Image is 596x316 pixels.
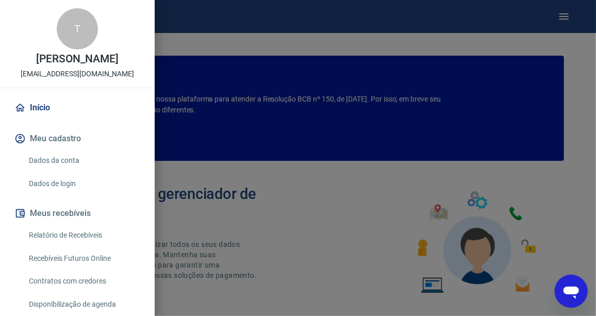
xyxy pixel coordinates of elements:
a: Recebíveis Futuros Online [25,248,142,269]
a: Relatório de Recebíveis [25,225,142,246]
iframe: Botão para abrir a janela de mensagens, conversa em andamento [555,275,588,308]
a: Dados de login [25,173,142,194]
button: Meus recebíveis [12,202,142,225]
a: Contratos com credores [25,271,142,292]
p: [PERSON_NAME] [36,54,119,64]
a: Início [12,96,142,119]
div: T [57,8,98,49]
p: [EMAIL_ADDRESS][DOMAIN_NAME] [21,69,135,79]
a: Dados da conta [25,150,142,171]
a: Disponibilização de agenda [25,294,142,315]
button: Meu cadastro [12,127,142,150]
